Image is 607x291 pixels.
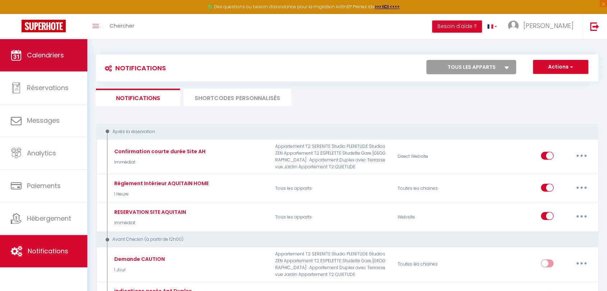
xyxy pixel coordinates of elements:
span: Messages [27,116,60,125]
p: Tous les apparts [270,178,393,199]
img: Super Booking [22,20,66,32]
p: 1 Jour [112,267,165,273]
span: Chercher [110,22,134,29]
div: Après la réservation [103,128,582,135]
div: Direct Website [393,143,474,170]
div: Confirmation courte durée Site AH [112,147,205,155]
div: Toutes les chaines [393,251,474,278]
button: Besoin d'aide ? [432,20,482,33]
a: >>> ICI <<<< [375,4,400,10]
p: Immédiat [112,159,205,166]
span: Hébergement [27,214,71,223]
p: Appartement T2 SERENITE Studio PLENITUDE Studios ZEN Appartement T2 ESPELETTE Studette Gare [GEOG... [270,251,393,278]
div: RESERVATION SITE AQUITAIN [112,208,186,216]
p: 1 Heure [112,191,209,198]
li: SHORTCODES PERSONNALISÉS [184,89,291,106]
button: Actions [533,60,588,74]
span: Analytics [27,149,56,158]
div: Demande CAUTION [112,255,165,263]
div: Avant Checkin (à partir de 12h00) [103,236,582,243]
span: Notifications [28,247,68,255]
span: Calendriers [27,51,64,60]
span: Réservations [27,83,69,92]
img: logout [590,22,599,31]
p: Appartement T2 SERENITE Studio PLENITUDE Studios ZEN Appartement T2 ESPELETTE Studette Gare [GEOG... [270,143,393,170]
div: Toutes les chaines [393,178,474,199]
span: [PERSON_NAME] [523,21,574,30]
a: ... [PERSON_NAME] [502,14,583,39]
a: Chercher [104,14,140,39]
h3: Notifications [101,60,166,76]
li: Notifications [96,89,180,106]
img: ... [508,20,519,31]
p: Tous les apparts [270,207,393,227]
div: Website [393,207,474,227]
p: Immédiat [112,220,186,226]
div: Règlement Intérieur AQUITAIN HOME [112,179,209,187]
span: Paiements [27,181,61,190]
